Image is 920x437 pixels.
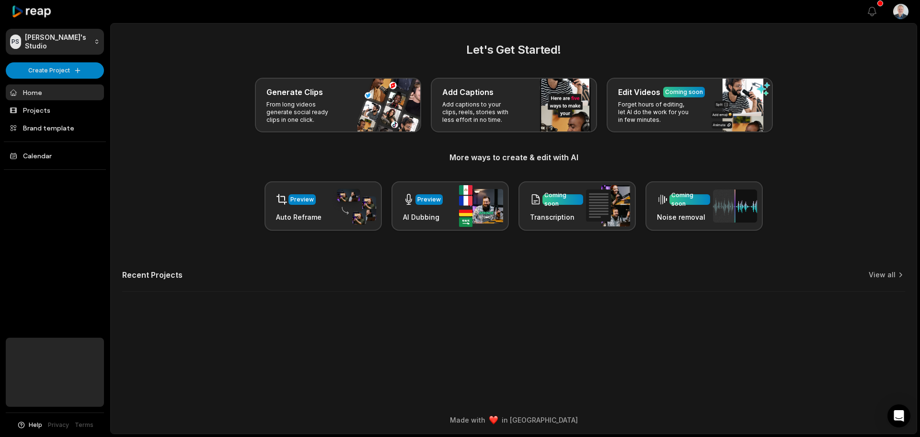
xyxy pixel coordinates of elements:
h3: Transcription [530,212,583,222]
a: Terms [75,421,93,429]
div: Coming soon [671,191,708,208]
div: Coming soon [544,191,581,208]
img: auto_reframe.png [332,188,376,225]
div: PS [10,35,21,49]
h2: Recent Projects [122,270,183,280]
img: ai_dubbing.png [459,185,503,227]
h3: Edit Videos [618,86,660,98]
h3: Generate Clips [266,86,323,98]
h3: Noise removal [657,212,710,222]
h3: Auto Reframe [276,212,322,222]
button: Help [17,421,42,429]
p: [PERSON_NAME]'s Studio [25,33,90,50]
div: Coming soon [665,88,703,96]
div: Open Intercom Messenger [887,404,910,427]
p: Add captions to your clips, reels, stories with less effort in no time. [442,101,517,124]
p: Forget hours of editing, let AI do the work for you in few minutes. [618,101,692,124]
a: Brand template [6,120,104,136]
img: noise_removal.png [713,189,757,223]
a: Calendar [6,148,104,164]
h2: Let's Get Started! [122,41,905,59]
div: Preview [290,195,314,204]
p: From long videos generate social ready clips in one click. [266,101,341,124]
a: View all [869,270,896,280]
a: Projects [6,102,104,118]
img: transcription.png [586,185,630,226]
a: Home [6,84,104,100]
h3: More ways to create & edit with AI [122,152,905,163]
div: Made with in [GEOGRAPHIC_DATA] [119,415,908,425]
h3: AI Dubbing [403,212,443,222]
h3: Add Captions [442,86,494,98]
button: Create Project [6,62,104,79]
div: Preview [417,195,441,204]
img: heart emoji [489,416,498,425]
a: Privacy [48,421,69,429]
span: Help [29,421,42,429]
